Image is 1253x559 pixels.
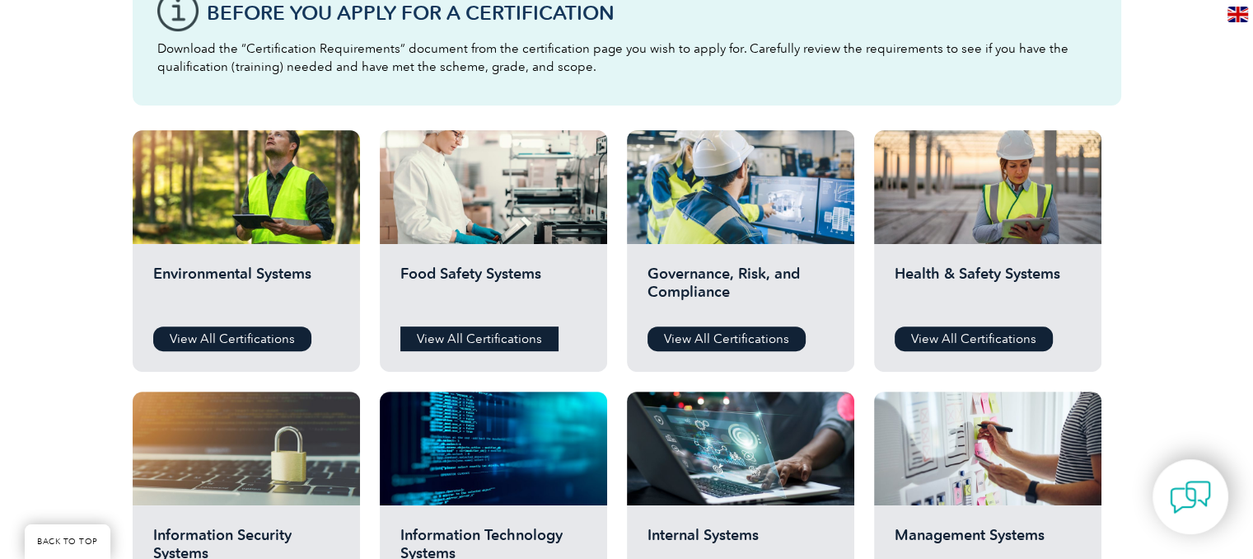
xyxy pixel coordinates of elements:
a: View All Certifications [400,326,559,351]
h2: Food Safety Systems [400,265,587,314]
h2: Governance, Risk, and Compliance [648,265,834,314]
a: View All Certifications [153,326,311,351]
a: BACK TO TOP [25,524,110,559]
h3: Before You Apply For a Certification [207,2,1096,23]
a: View All Certifications [648,326,806,351]
img: contact-chat.png [1170,477,1211,518]
a: View All Certifications [895,326,1053,351]
h2: Health & Safety Systems [895,265,1081,314]
img: en [1227,7,1248,22]
h2: Environmental Systems [153,265,339,314]
p: Download the “Certification Requirements” document from the certification page you wish to apply ... [157,40,1096,76]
